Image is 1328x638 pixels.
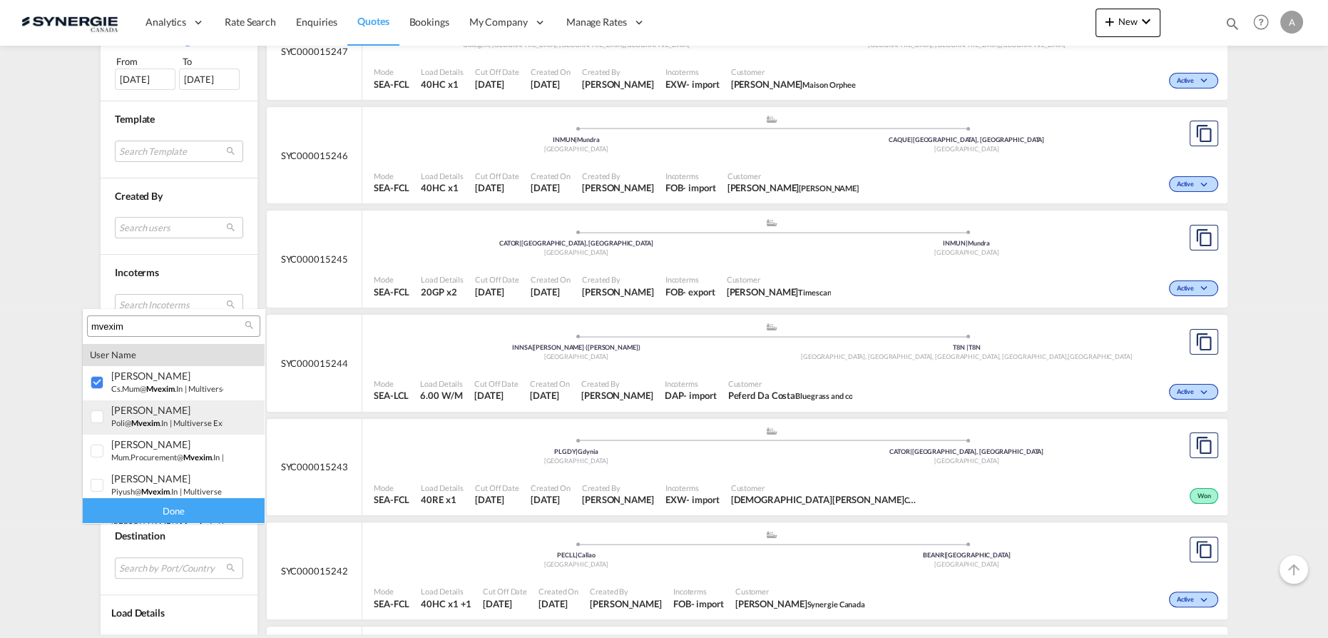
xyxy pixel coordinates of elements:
[180,487,241,496] small: | multiverse exim
[222,452,256,462] small: | mv exim
[91,320,245,333] input: Search Customer Details
[170,418,340,427] small: | multiverse exim pvt ltd, [GEOGRAPHIC_DATA]
[111,404,223,416] div: poli Malakar
[141,487,170,496] span: mvexim
[111,438,223,450] div: yash Shindle
[146,384,175,393] span: mvexim
[111,487,178,496] small: piyush@ .in
[111,472,223,485] div: piyush Chandgude
[183,452,212,462] span: mvexim
[111,384,183,393] small: cs.mum@ .in
[83,498,265,523] div: Done
[111,418,168,427] small: poli@ .in
[83,343,265,366] div: user name
[111,452,220,462] small: mum.procurement@ .in
[131,418,160,427] span: mvexim
[111,370,223,382] div: divya Pritmani
[185,384,355,393] small: | multiverse exim pvt ltd, [GEOGRAPHIC_DATA]
[244,320,255,330] md-icon: icon-magnify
